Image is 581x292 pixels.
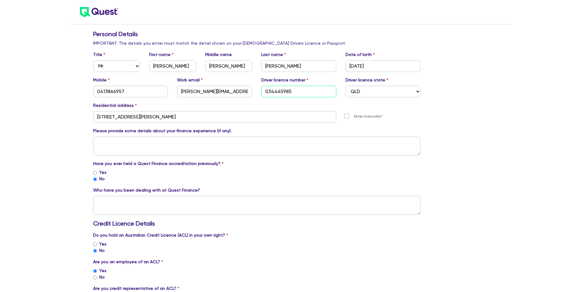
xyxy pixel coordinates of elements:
[93,51,105,58] label: Title
[205,51,232,58] label: Middle name
[261,51,286,58] label: Last name
[149,51,174,58] label: First name
[99,274,105,280] label: No
[99,247,105,254] label: No
[93,40,421,47] p: IMPORTANT: The details you enter must match the detail shown on your [DEMOGRAPHIC_DATA] Drivers L...
[345,77,388,83] label: Driver licence state
[93,30,421,38] h3: Personal Details
[345,51,375,58] label: Date of birth
[99,268,107,274] label: Yes
[80,7,118,17] img: quest-logo
[261,77,308,83] label: Driver licence number
[99,176,105,182] label: No
[99,241,107,247] label: Yes
[93,259,163,265] label: Are you an employee of an ACL?
[93,160,224,167] label: Have you ever held a Quest Finance accreditation previously?
[93,128,232,134] label: Please provide some details about your finance experience (if any).
[354,114,382,119] label: Enter manually?
[99,169,107,176] label: Yes
[93,187,200,193] label: Who have you been dealing with at Quest Finance?
[345,60,421,72] input: DD / MM / YYYY
[93,232,228,238] label: Do you hold an Australian Credit Licence (ACL) in your own right?
[93,285,179,292] label: Are you credit representative of an ACL?
[177,77,203,83] label: Work email
[93,220,421,227] h3: Credit Licence Details
[93,102,137,109] label: Residential address
[93,77,110,83] label: Mobile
